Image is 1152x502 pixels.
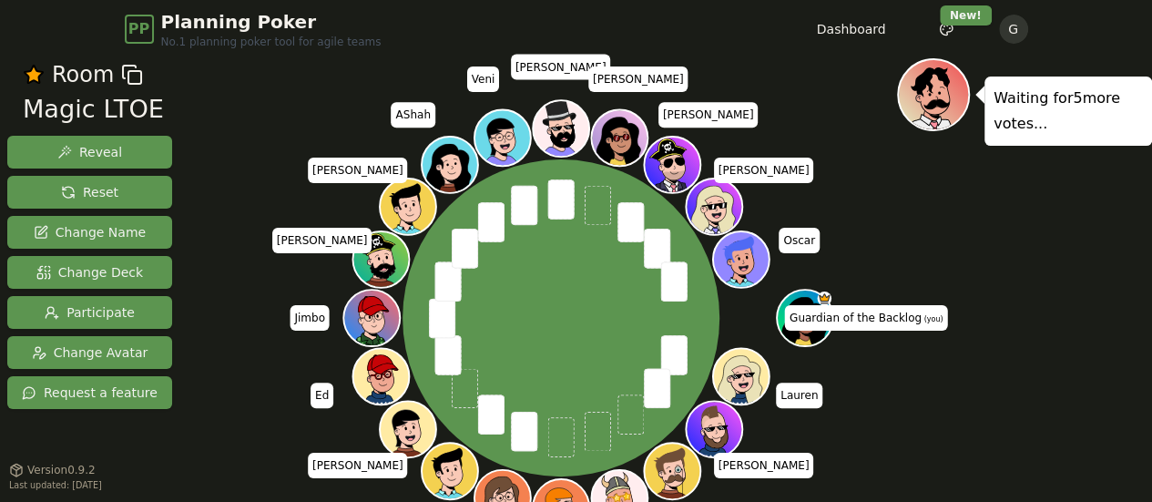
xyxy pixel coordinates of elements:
span: Reveal [57,143,122,161]
button: Version0.9.2 [9,463,96,477]
span: Click to change your name [311,383,333,408]
span: Click to change your name [776,383,822,408]
span: (you) [922,315,943,323]
span: Planning Poker [161,9,382,35]
span: Guardian of the Backlog is the host [817,292,831,305]
button: Reset [7,176,172,209]
p: Waiting for 5 more votes... [994,86,1143,137]
button: G [999,15,1028,44]
span: Click to change your name [714,453,814,478]
button: Reveal [7,136,172,169]
span: Last updated: [DATE] [9,480,102,490]
span: Click to change your name [290,305,330,331]
div: New! [940,5,992,26]
button: Change Name [7,216,172,249]
button: Change Deck [7,256,172,289]
button: New! [930,13,963,46]
a: Dashboard [817,20,886,38]
span: Click to change your name [785,305,948,331]
span: Room [52,58,114,91]
button: Remove as favourite [23,58,45,91]
button: Change Avatar [7,336,172,369]
span: Click to change your name [467,67,500,92]
span: No.1 planning poker tool for agile teams [161,35,382,49]
button: Request a feature [7,376,172,409]
button: Participate [7,296,172,329]
button: Click to change your avatar [778,292,831,344]
span: Click to change your name [391,102,434,128]
span: Click to change your name [588,67,688,92]
span: Click to change your name [272,228,372,253]
span: Click to change your name [714,158,814,183]
span: Change Avatar [32,343,148,362]
span: PP [128,18,149,40]
span: Reset [61,183,118,201]
span: Version 0.9.2 [27,463,96,477]
span: Click to change your name [658,102,759,128]
div: Magic LTOE [23,91,164,128]
span: Change Deck [36,263,143,282]
span: Click to change your name [511,55,611,80]
a: PPPlanning PokerNo.1 planning poker tool for agile teams [125,9,382,49]
span: Click to change your name [308,453,408,478]
span: Participate [45,303,135,322]
span: Click to change your name [308,158,408,183]
span: Request a feature [22,384,158,402]
span: Change Name [34,223,146,241]
span: Click to change your name [779,228,820,253]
